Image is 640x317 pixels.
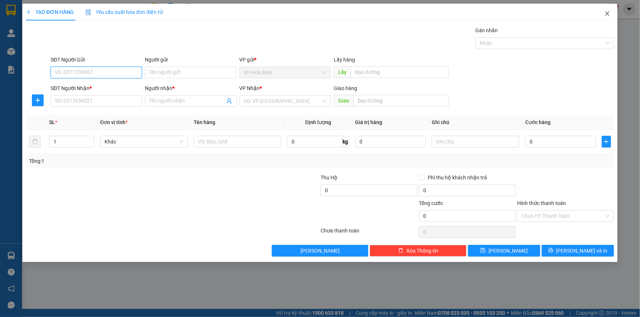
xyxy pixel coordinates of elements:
button: delete [29,136,41,148]
span: Phí thu hộ khách nhận trả [425,174,490,182]
button: Close [597,4,618,24]
span: plus [32,97,43,103]
span: delete [398,248,403,254]
span: close [604,11,610,16]
span: Giá trị hàng [355,119,383,125]
span: Yêu cầu xuất hóa đơn điện tử [85,9,163,15]
span: Cước hàng [525,119,551,125]
span: Giao hàng [334,85,357,91]
button: printer[PERSON_NAME] và In [542,245,614,257]
button: save[PERSON_NAME] [468,245,540,257]
span: Khác [105,136,183,147]
label: Hình thức thanh toán [517,200,566,206]
span: SL [49,119,55,125]
span: kg [342,136,350,148]
span: plus [602,139,611,145]
span: [PERSON_NAME] [489,247,528,255]
span: save [480,248,486,254]
img: icon [85,10,91,15]
span: [PERSON_NAME] [300,247,340,255]
div: Tổng: 1 [29,157,247,165]
label: Gán nhãn [475,27,498,33]
input: Ghi Chú [432,136,519,148]
span: user-add [226,98,232,104]
input: 0 [355,136,426,148]
div: Người nhận [145,84,236,92]
div: Chưa thanh toán [320,227,418,239]
span: Giao [334,95,353,107]
span: Định lượng [305,119,331,125]
div: VP gửi [239,56,331,64]
span: Lấy [334,66,351,78]
div: Người gửi [145,56,236,64]
span: TẠO ĐƠN HÀNG [26,9,74,15]
span: Đơn vị tính [100,119,128,125]
span: VP Nhận [239,85,260,91]
span: plus [26,10,31,15]
input: Dọc đường [353,95,449,107]
button: [PERSON_NAME] [272,245,369,257]
div: SĐT Người Gửi [51,56,142,64]
div: SĐT Người Nhận [51,84,142,92]
th: Ghi chú [429,115,522,130]
span: printer [548,248,553,254]
span: Tên hàng [194,119,215,125]
button: plus [602,136,611,148]
span: VP Hoà Bình [244,67,326,78]
button: deleteXóa Thông tin [370,245,467,257]
button: plus [32,94,44,106]
span: Xóa Thông tin [406,247,438,255]
span: Tổng cước [419,200,443,206]
input: VD: Bàn, Ghế [194,136,281,148]
span: Thu Hộ [321,175,337,180]
span: [PERSON_NAME] và In [556,247,608,255]
span: Lấy hàng [334,57,355,63]
input: Dọc đường [351,66,449,78]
